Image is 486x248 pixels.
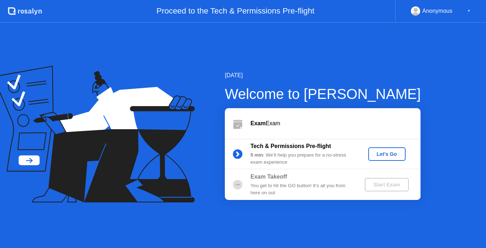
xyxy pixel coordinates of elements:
[250,120,266,126] b: Exam
[250,143,331,149] b: Tech & Permissions Pre-flight
[225,83,421,105] div: Welcome to [PERSON_NAME]
[365,178,408,191] button: Start Exam
[368,182,406,188] div: Start Exam
[368,147,406,161] button: Let's Go
[371,151,403,157] div: Let's Go
[250,152,263,158] b: 5 min
[250,182,353,197] div: You get to hit the GO button! It’s all you from here on out
[250,152,353,166] div: : We’ll help you prepare for a no-stress exam experience
[250,174,287,180] b: Exam Takeoff
[225,71,421,80] div: [DATE]
[422,6,453,16] div: Anonymous
[250,119,421,128] div: Exam
[467,6,471,16] div: ▼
